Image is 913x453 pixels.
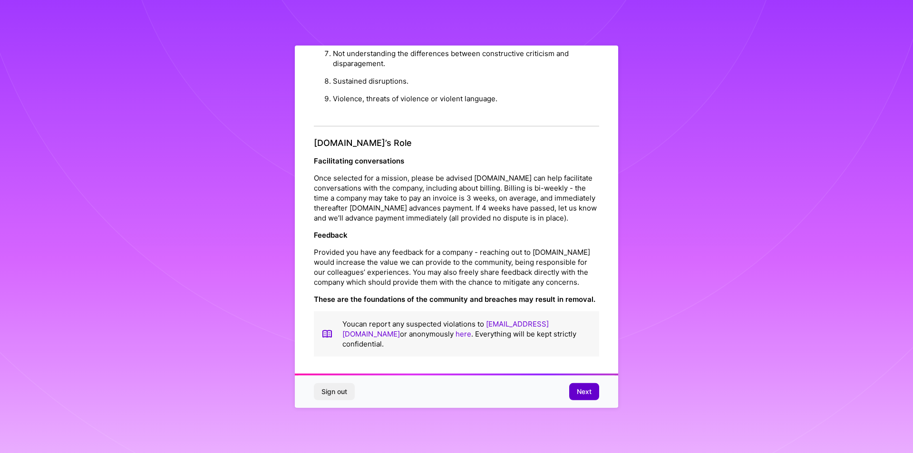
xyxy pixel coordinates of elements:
[569,383,599,400] button: Next
[321,319,333,349] img: book icon
[342,319,549,338] a: [EMAIL_ADDRESS][DOMAIN_NAME]
[314,173,599,223] p: Once selected for a mission, please be advised [DOMAIN_NAME] can help facilitate conversations wi...
[314,138,599,148] h4: [DOMAIN_NAME]’s Role
[577,387,592,396] span: Next
[342,319,592,349] p: You can report any suspected violations to or anonymously . Everything will be kept strictly conf...
[456,329,471,338] a: here
[314,156,404,165] strong: Facilitating conversations
[314,295,595,304] strong: These are the foundations of the community and breaches may result in removal.
[333,72,599,90] li: Sustained disruptions.
[333,90,599,107] li: Violence, threats of violence or violent language.
[314,231,348,240] strong: Feedback
[314,383,355,400] button: Sign out
[321,387,347,396] span: Sign out
[333,45,599,72] li: Not understanding the differences between constructive criticism and disparagement.
[314,247,599,287] p: Provided you have any feedback for a company - reaching out to [DOMAIN_NAME] would increase the v...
